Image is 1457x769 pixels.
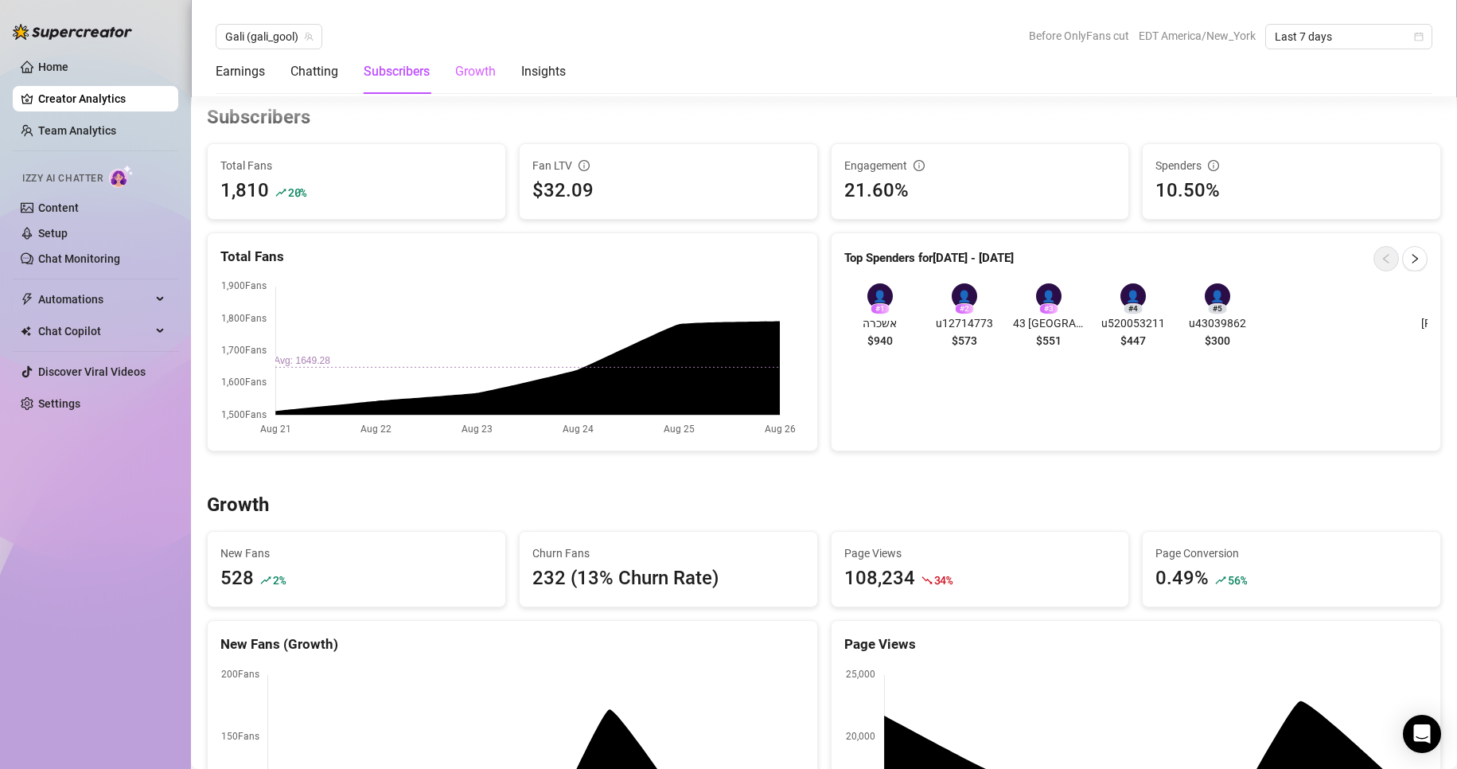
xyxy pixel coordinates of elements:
span: Churn Fans [532,545,804,562]
div: # 3 [1039,303,1058,314]
article: Top Spenders for [DATE] - [DATE] [844,249,1014,268]
div: Growth [455,62,496,81]
a: Creator Analytics [38,86,166,111]
span: $573 [952,332,977,349]
div: 👤 [1120,283,1146,309]
img: Chat Copilot [21,326,31,337]
div: Page Views [844,634,1428,655]
span: Izzy AI Chatter [22,171,103,186]
span: u520053211 [1097,314,1169,332]
span: EDT America/New_York [1139,24,1256,48]
div: 👤 [867,283,893,309]
img: logo-BBDzfeDw.svg [13,24,132,40]
div: # 4 [1124,303,1143,314]
a: Chat Monitoring [38,252,120,265]
span: $940 [867,332,893,349]
span: info-circle [914,160,925,171]
span: Last 7 days [1275,25,1423,49]
span: 20 % [288,185,306,200]
span: Page Views [844,545,1116,562]
div: 108,234 [844,564,915,594]
span: team [304,32,314,41]
a: Content [38,201,79,214]
div: 👤 [1205,283,1230,309]
span: rise [1215,575,1226,586]
div: 👤 [1036,283,1062,309]
span: אשכרה [844,314,916,332]
div: Engagement [844,157,1116,174]
div: 21.60% [844,176,1116,206]
span: Chat Copilot [38,318,151,344]
h3: Growth [207,493,269,518]
span: right [1409,253,1420,264]
span: 2 % [273,572,285,587]
span: thunderbolt [21,293,33,306]
div: 0.49% [1155,564,1209,594]
a: Discover Viral Videos [38,365,146,378]
span: Total Fans [220,157,493,174]
div: 528 [220,564,254,594]
div: New Fans (Growth) [220,634,804,655]
div: Fan LTV [532,157,804,174]
div: Open Intercom Messenger [1403,715,1441,753]
img: AI Chatter [109,165,134,188]
h3: Subscribers [207,105,310,131]
div: $32.09 [532,176,804,206]
span: calendar [1414,32,1424,41]
div: Spenders [1155,157,1428,174]
div: # 1 [871,303,890,314]
span: fall [921,575,933,586]
div: # 2 [955,303,974,314]
a: Home [38,61,68,73]
span: $447 [1120,332,1146,349]
div: 1,810 [220,176,269,206]
div: 10.50% [1155,176,1428,206]
span: 34 % [934,572,953,587]
div: Insights [521,62,566,81]
div: Subscribers [364,62,430,81]
span: u43039862 [1182,314,1253,332]
span: 56 % [1228,572,1246,587]
span: New Fans [220,545,493,562]
div: Chatting [290,62,338,81]
span: Automations [38,287,151,312]
div: 👤 [952,283,977,309]
div: Total Fans [220,246,804,267]
span: 43 [GEOGRAPHIC_DATA] [1013,314,1085,332]
span: Gali (gali_gool) [225,25,313,49]
span: info-circle [1208,160,1219,171]
span: rise [260,575,271,586]
span: $300 [1205,332,1230,349]
div: Earnings [216,62,265,81]
a: Settings [38,397,80,410]
a: Setup [38,227,68,240]
span: Page Conversion [1155,545,1428,562]
span: info-circle [579,160,590,171]
a: Team Analytics [38,124,116,137]
span: rise [275,187,286,198]
span: $551 [1036,332,1062,349]
div: # 5 [1208,303,1227,314]
span: Before OnlyFans cut [1029,24,1129,48]
span: u12714773 [929,314,1000,332]
div: 232 (13% Churn Rate) [532,564,804,594]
